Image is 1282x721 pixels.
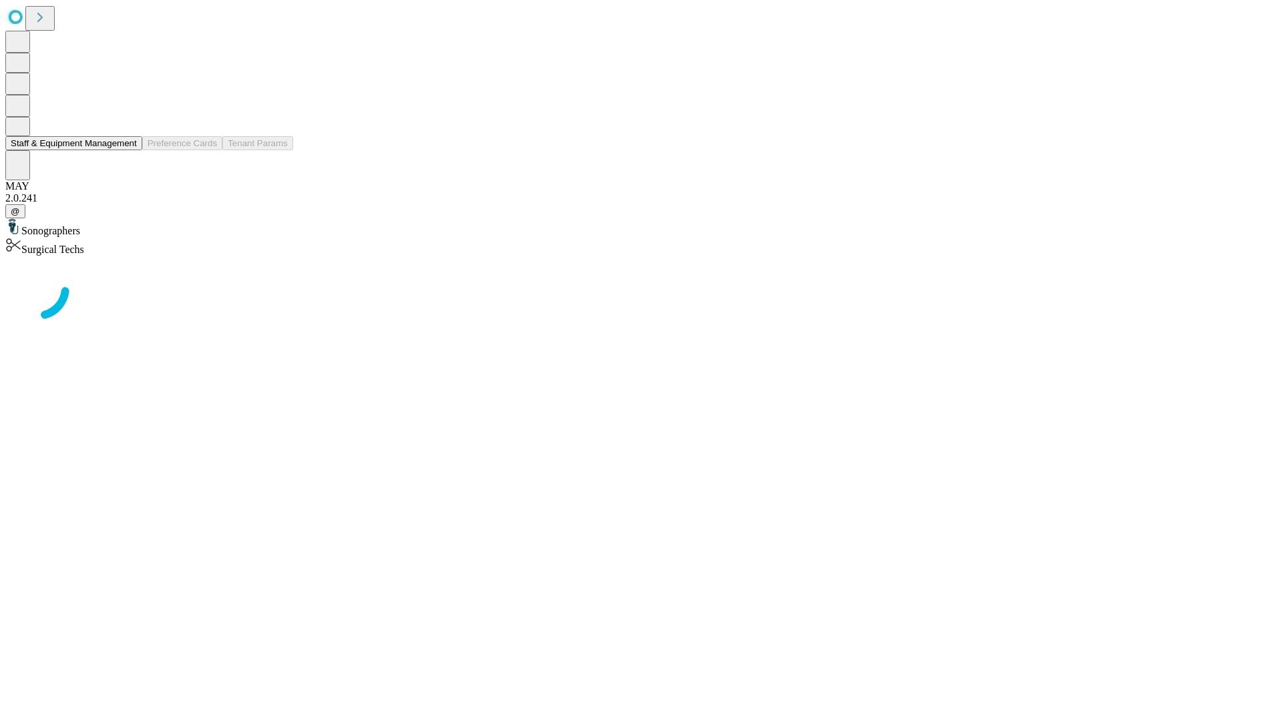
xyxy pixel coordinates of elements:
[5,180,1277,192] div: MAY
[5,204,25,218] button: @
[5,192,1277,204] div: 2.0.241
[222,136,293,150] button: Tenant Params
[5,218,1277,237] div: Sonographers
[5,136,142,150] button: Staff & Equipment Management
[142,136,222,150] button: Preference Cards
[11,206,20,216] span: @
[5,237,1277,256] div: Surgical Techs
